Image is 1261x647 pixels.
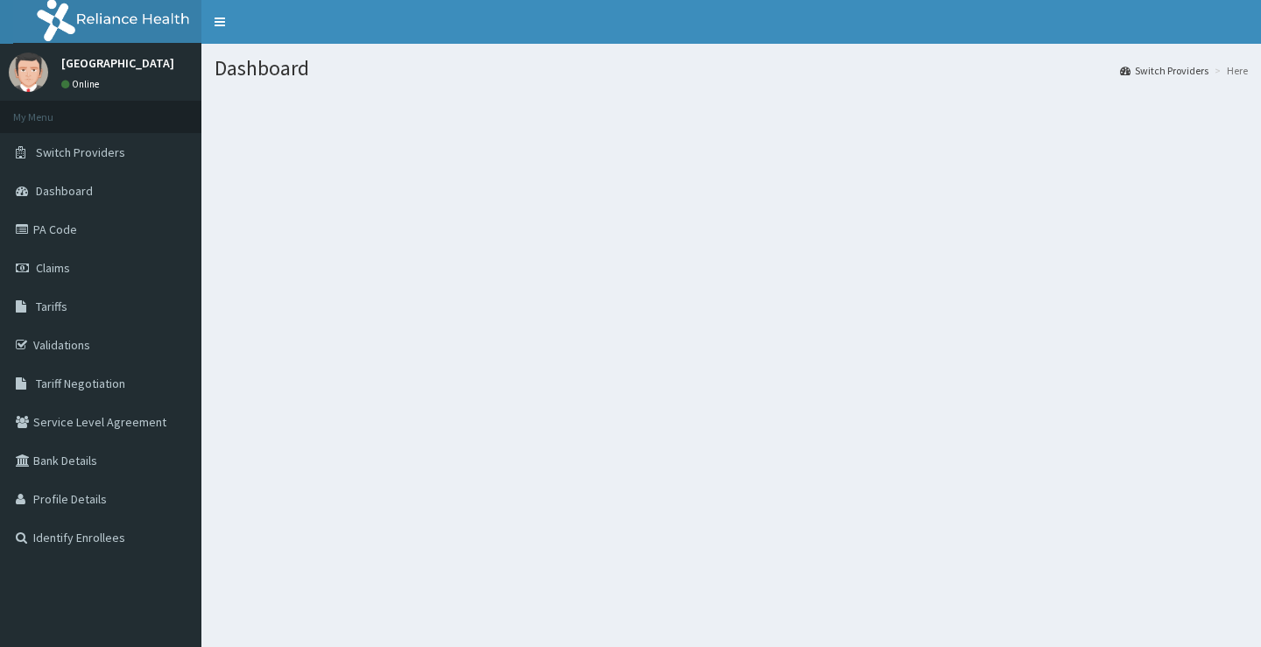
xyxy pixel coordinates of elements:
[1120,63,1208,78] a: Switch Providers
[36,144,125,160] span: Switch Providers
[36,183,93,199] span: Dashboard
[1210,63,1248,78] li: Here
[36,376,125,391] span: Tariff Negotiation
[36,299,67,314] span: Tariffs
[61,57,174,69] p: [GEOGRAPHIC_DATA]
[61,78,103,90] a: Online
[9,53,48,92] img: User Image
[215,57,1248,80] h1: Dashboard
[36,260,70,276] span: Claims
